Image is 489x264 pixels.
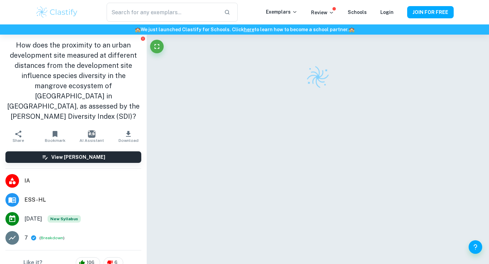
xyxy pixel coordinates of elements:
a: Schools [348,10,367,15]
button: Help and Feedback [469,240,482,254]
p: 7 [24,234,28,242]
span: New Syllabus [48,215,81,223]
p: Review [311,9,334,16]
a: here [244,27,254,32]
button: JOIN FOR FREE [407,6,454,18]
span: ( ) [39,235,65,241]
input: Search for any exemplars... [107,3,219,22]
button: AI Assistant [73,127,110,146]
button: View [PERSON_NAME] [5,151,141,163]
img: Clastify logo [35,5,78,19]
h1: How does the proximity to an urban development site measured at different distances from the deve... [5,40,141,121]
span: Download [119,138,139,143]
span: Share [13,138,24,143]
p: Exemplars [266,8,297,16]
img: Clastify logo [305,64,331,90]
span: IA [24,177,141,185]
button: Breakdown [41,235,63,241]
span: AI Assistant [79,138,104,143]
button: Download [110,127,147,146]
button: Report issue [140,36,145,41]
a: Login [380,10,394,15]
button: Fullscreen [150,40,164,53]
span: 🏫 [349,27,355,32]
span: [DATE] [24,215,42,223]
h6: We just launched Clastify for Schools. Click to learn how to become a school partner. [1,26,488,33]
span: ESS - HL [24,196,141,204]
img: AI Assistant [88,130,95,138]
span: Bookmark [45,138,66,143]
button: Bookmark [37,127,73,146]
span: 🏫 [135,27,141,32]
h6: View [PERSON_NAME] [51,153,105,161]
div: Starting from the May 2026 session, the ESS IA requirements have changed. We created this exempla... [48,215,81,223]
